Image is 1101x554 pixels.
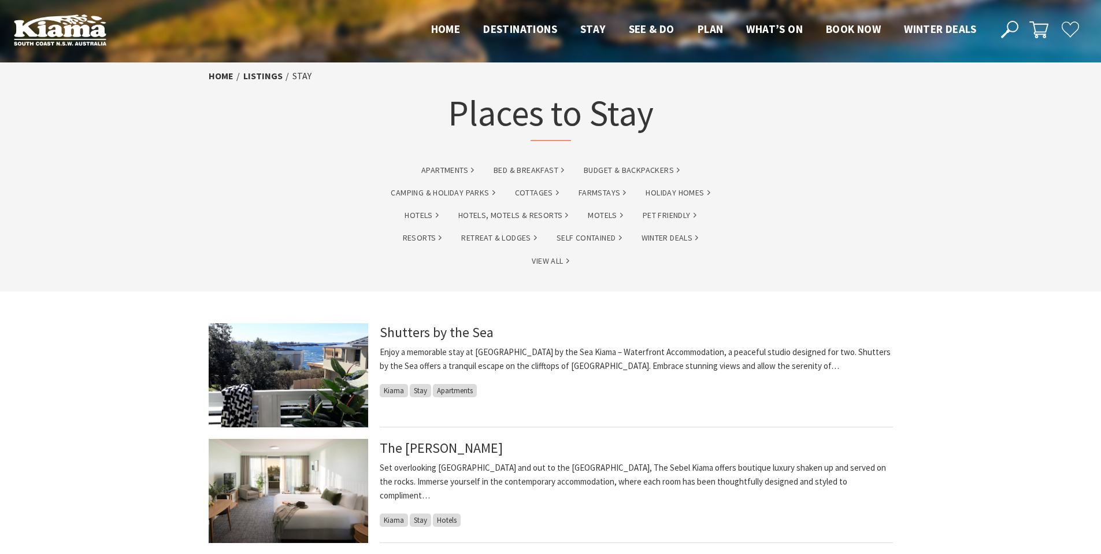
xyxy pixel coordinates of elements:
[14,14,106,46] img: Kiama Logo
[292,69,312,84] li: Stay
[421,164,474,177] a: Apartments
[403,231,442,245] a: Resorts
[380,439,503,457] a: The [PERSON_NAME]
[209,439,368,543] img: Deluxe Balcony Room
[410,384,431,397] span: Stay
[532,254,569,268] a: View All
[642,231,699,245] a: Winter Deals
[380,345,893,373] p: Enjoy a memorable stay at [GEOGRAPHIC_DATA] by the Sea Kiama – Waterfront Accommodation, a peacef...
[243,70,283,82] a: listings
[904,22,976,36] span: Winter Deals
[580,22,606,36] span: Stay
[826,22,881,36] span: Book now
[557,231,622,245] a: Self Contained
[584,164,680,177] a: Budget & backpackers
[483,22,557,36] span: Destinations
[433,384,477,397] span: Apartments
[433,514,461,527] span: Hotels
[380,461,893,503] p: Set overlooking [GEOGRAPHIC_DATA] and out to the [GEOGRAPHIC_DATA], The Sebel Kiama offers boutiq...
[391,186,495,200] a: Camping & Holiday Parks
[431,22,461,36] span: Home
[494,164,564,177] a: Bed & Breakfast
[380,323,494,341] a: Shutters by the Sea
[405,209,438,222] a: Hotels
[380,384,408,397] span: Kiama
[420,20,988,39] nav: Main Menu
[458,209,569,222] a: Hotels, Motels & Resorts
[629,22,674,36] span: See & Do
[746,22,803,36] span: What’s On
[579,186,627,200] a: Farmstays
[515,186,559,200] a: Cottages
[698,22,724,36] span: Plan
[209,323,368,427] img: Sparkling sea views from the deck to the light house at Shutters by the Sea
[461,231,536,245] a: Retreat & Lodges
[588,209,622,222] a: Motels
[643,209,696,222] a: Pet Friendly
[448,90,654,141] h1: Places to Stay
[209,70,233,82] a: Home
[646,186,710,200] a: Holiday Homes
[410,514,431,527] span: Stay
[380,514,408,527] span: Kiama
